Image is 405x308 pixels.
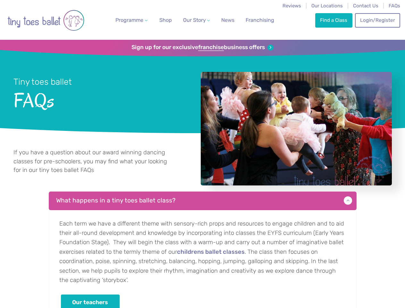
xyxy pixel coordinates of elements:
p: What happens in a tiny toes ballet class? [49,192,357,210]
p: If you have a question about our award winning dancing classes for pre-schoolers, you may find wh... [13,148,173,175]
a: Our Locations [311,3,343,9]
span: Our Story [183,17,206,23]
a: Our Story [180,14,212,27]
span: Programme [115,17,143,23]
span: Franchising [246,17,274,23]
small: Tiny toes ballet [13,77,72,87]
a: FAQs [389,3,400,9]
a: News [219,14,237,27]
a: Sign up for our exclusivefranchisebusiness offers [131,44,274,51]
a: Reviews [283,3,301,9]
span: FAQs [13,88,184,111]
a: childrens ballet classes [177,249,245,255]
a: Shop [157,14,174,27]
a: Login/Register [355,13,400,27]
a: Franchising [243,14,277,27]
strong: franchise [198,44,224,51]
img: tiny toes ballet [7,4,84,37]
span: Shop [159,17,172,23]
span: News [221,17,234,23]
a: Contact Us [353,3,378,9]
a: Find a Class [315,13,352,27]
a: Programme [113,14,150,27]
